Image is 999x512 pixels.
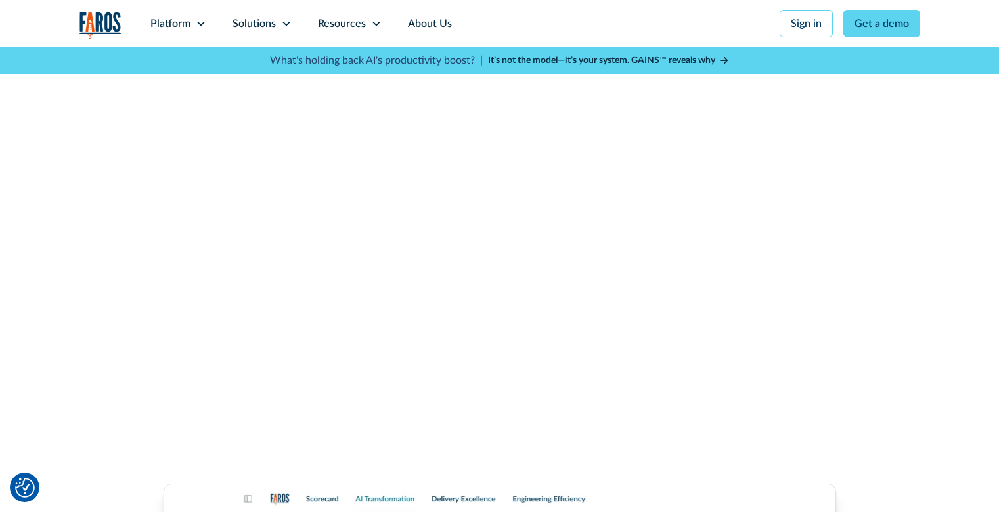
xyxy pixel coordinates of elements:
div: Solutions [233,16,276,32]
div: Platform [150,16,190,32]
img: Logo of the analytics and reporting company Faros. [79,12,122,39]
div: Resources [318,16,366,32]
a: Sign in [780,10,833,37]
a: Get a demo [843,10,920,37]
a: home [79,12,122,39]
img: Revisit consent button [15,478,35,498]
a: It’s not the model—it’s your system. GAINS™ reveals why [488,54,730,68]
button: Cookie Settings [15,478,35,498]
strong: It’s not the model—it’s your system. GAINS™ reveals why [488,56,715,65]
p: What's holding back AI's productivity boost? | [270,53,483,68]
